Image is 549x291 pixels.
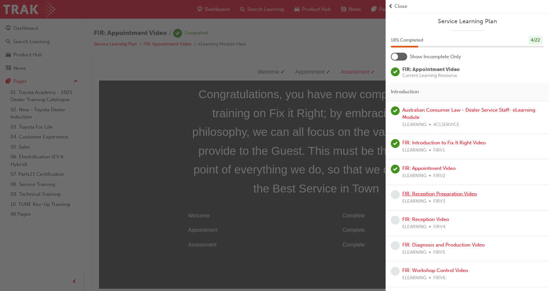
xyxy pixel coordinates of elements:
span: Introduction [391,88,419,96]
span: FIRV6 [433,274,445,282]
span: Congratulations, you have now completed this training on Fix it Right; by embracing this philosop... [87,21,348,134]
a: FIR: Diagnosis and Production Video [402,242,485,248]
span: ELEARNING [402,274,426,282]
td: Appointment [87,159,221,174]
div: Welcome [153,4,191,13]
span: learningRecordVerb_NONE-icon [391,267,400,276]
span: ELEARNING [402,121,426,129]
span: ELEARNING [402,198,426,205]
a: FIR: Reception Preparation Video [402,191,477,197]
div: Appointment [191,4,236,13]
span: ELEARNING [402,172,426,180]
a: Australian Consumer Law - Dealer Service Staff- eLearning Module [402,107,535,120]
span: ACLSERVICE [433,121,459,129]
span: Current Learning Resource [402,73,460,78]
span: Close [394,3,407,10]
a: FIR: Appointment Video [402,165,456,171]
span: FIRV1 [433,147,445,154]
div: Assessment [237,4,281,13]
span: prev-icon [388,3,393,10]
a: Service Learning Plan [391,18,544,25]
span: 18 % Completed [391,37,423,44]
div: 4 / 22 [528,36,542,45]
span: FIRV3 [433,198,445,205]
span: ELEARNING [402,249,426,256]
span: learningRecordVerb_NONE-icon [391,216,400,225]
span: FIRV5 [433,249,445,256]
span: learningRecordVerb_COMPLETE-icon [391,165,400,173]
span: learningRecordVerb_NONE-icon [391,190,400,199]
a: FIR: Workshop Control Video [402,267,468,273]
span: learningRecordVerb_COMPLETE-icon [391,67,400,76]
span: Show Incomplete Only [410,53,461,61]
button: prev-iconClose [388,3,546,10]
div: Complete [243,176,345,186]
span: FIR: Appointment Video [402,66,460,72]
td: Welcome [87,145,221,159]
span: learningRecordVerb_PASS-icon [391,106,400,115]
a: FIR: Introduction to Fix It Right Video [402,140,486,146]
td: Assessment [87,174,221,189]
div: Complete [243,147,345,157]
span: learningRecordVerb_NONE-icon [391,241,400,250]
span: FIRV2 [433,172,445,180]
span: FIRV4 [433,223,445,231]
a: FIR: Reception Video [402,216,449,222]
span: ELEARNING [402,147,426,154]
div: Complete [243,162,345,171]
span: ELEARNING [402,223,426,231]
span: learningRecordVerb_COMPLETE-icon [391,139,400,148]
